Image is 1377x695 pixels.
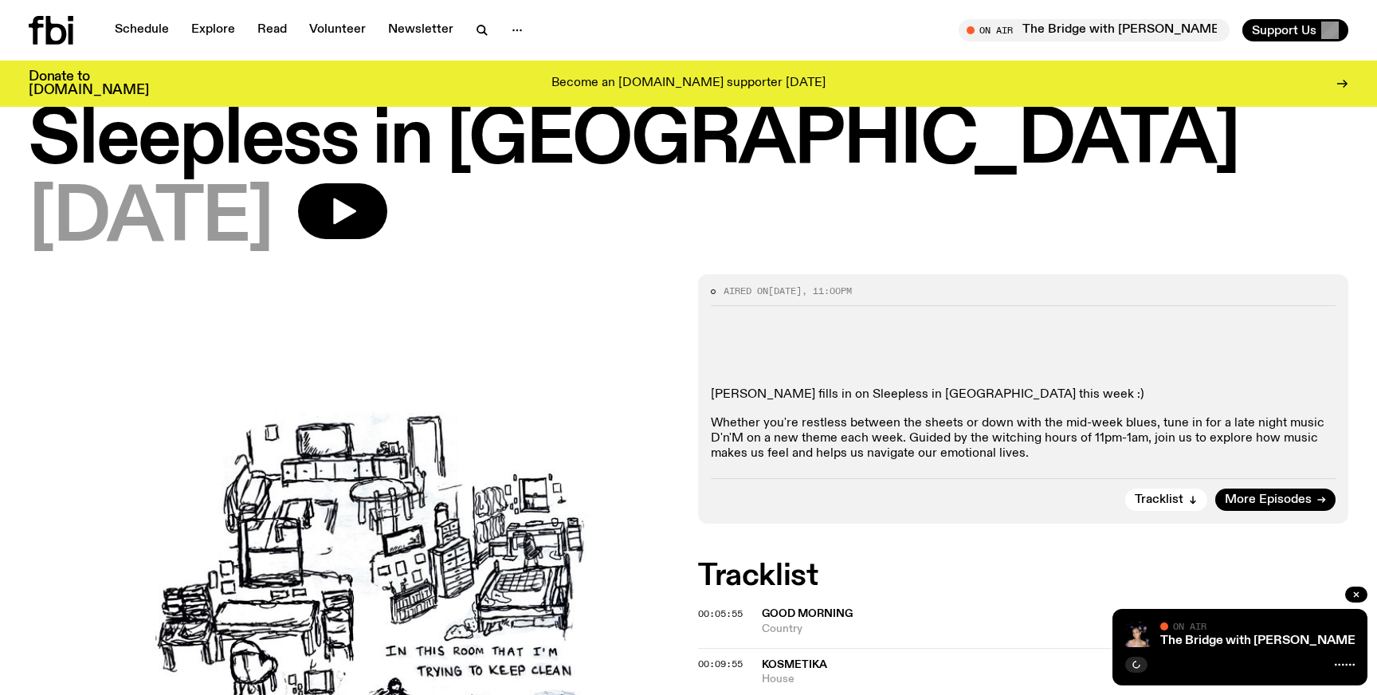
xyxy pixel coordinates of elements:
[1252,23,1316,37] span: Support Us
[1242,19,1348,41] button: Support Us
[698,658,743,670] span: 00:09:55
[379,19,463,41] a: Newsletter
[29,183,273,255] span: [DATE]
[1125,489,1207,511] button: Tracklist
[698,660,743,669] button: 00:09:55
[29,105,1348,177] h1: Sleepless in [GEOGRAPHIC_DATA]
[1225,494,1312,506] span: More Episodes
[1173,621,1206,631] span: On Air
[768,285,802,297] span: [DATE]
[300,19,375,41] a: Volunteer
[959,19,1230,41] button: On AirThe Bridge with [PERSON_NAME]
[105,19,178,41] a: Schedule
[762,659,827,670] span: Kosmetika
[762,672,1209,687] span: House
[698,562,1348,591] h2: Tracklist
[248,19,296,41] a: Read
[762,608,853,619] span: Good Morning
[551,77,826,91] p: Become an [DOMAIN_NAME] supporter [DATE]
[182,19,245,41] a: Explore
[29,70,149,97] h3: Donate to [DOMAIN_NAME]
[1215,489,1336,511] a: More Episodes
[698,610,743,618] button: 00:05:55
[724,285,768,297] span: Aired on
[802,285,852,297] span: , 11:00pm
[1160,634,1359,647] a: The Bridge with [PERSON_NAME]
[762,622,1209,637] span: Country
[698,607,743,620] span: 00:05:55
[711,416,1336,462] p: Whether you're restless between the sheets or down with the mid-week blues, tune in for a late ni...
[1135,494,1183,506] span: Tracklist
[711,387,1336,402] p: [PERSON_NAME] fills in on Sleepless in [GEOGRAPHIC_DATA] this week :)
